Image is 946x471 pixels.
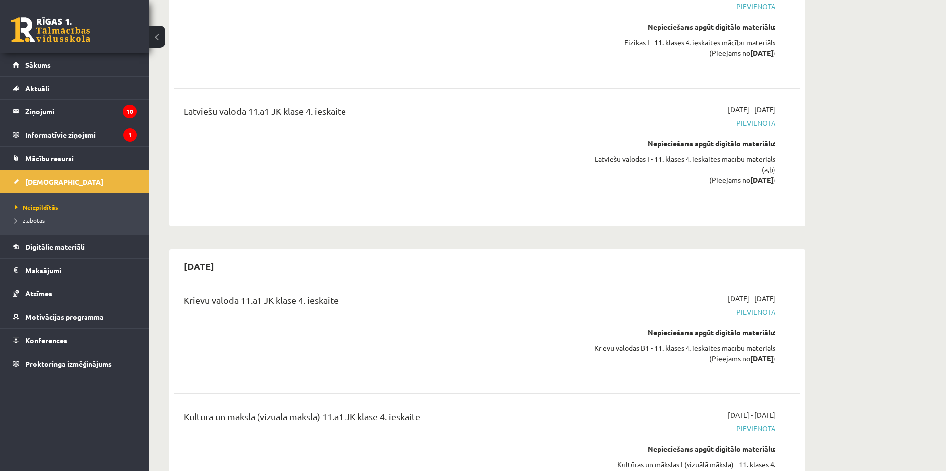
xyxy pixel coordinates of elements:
h2: [DATE] [174,254,224,278]
span: [DATE] - [DATE] [728,293,775,304]
span: Aktuāli [25,84,49,93]
legend: Informatīvie ziņojumi [25,123,137,146]
span: [DATE] - [DATE] [728,104,775,115]
span: Sākums [25,60,51,69]
strong: [DATE] [750,48,773,57]
i: 10 [123,105,137,118]
a: Digitālie materiāli [13,235,137,258]
a: Atzīmes [13,282,137,305]
a: Aktuāli [13,77,137,99]
div: Latviešu valoda 11.a1 JK klase 4. ieskaite [184,104,573,123]
span: Pievienota [588,423,775,434]
span: Pievienota [588,307,775,317]
span: Proktoringa izmēģinājums [25,359,112,368]
div: Nepieciešams apgūt digitālo materiālu: [588,138,775,149]
div: Nepieciešams apgūt digitālo materiālu: [588,22,775,32]
span: Digitālie materiāli [25,242,85,251]
span: Neizpildītās [15,203,58,211]
div: Latviešu valodas I - 11. klases 4. ieskaites mācību materiāls (a,b) (Pieejams no ) [588,154,775,185]
a: [DEMOGRAPHIC_DATA] [13,170,137,193]
span: Mācību resursi [25,154,74,163]
div: Kultūra un māksla (vizuālā māksla) 11.a1 JK klase 4. ieskaite [184,410,573,428]
strong: [DATE] [750,354,773,363]
a: Rīgas 1. Tālmācības vidusskola [11,17,90,42]
a: Maksājumi [13,259,137,282]
span: Konferences [25,336,67,345]
strong: [DATE] [750,175,773,184]
a: Mācību resursi [13,147,137,170]
div: Nepieciešams apgūt digitālo materiālu: [588,444,775,454]
span: Pievienota [588,118,775,128]
a: Informatīvie ziņojumi1 [13,123,137,146]
div: Krievu valoda 11.a1 JK klase 4. ieskaite [184,293,573,312]
div: Nepieciešams apgūt digitālo materiālu: [588,327,775,338]
a: Izlabotās [15,216,139,225]
span: Izlabotās [15,216,45,224]
a: Neizpildītās [15,203,139,212]
span: [DEMOGRAPHIC_DATA] [25,177,103,186]
div: Fizikas I - 11. klases 4. ieskaites mācību materiāls (Pieejams no ) [588,37,775,58]
a: Proktoringa izmēģinājums [13,352,137,375]
span: Atzīmes [25,289,52,298]
a: Ziņojumi10 [13,100,137,123]
legend: Maksājumi [25,259,137,282]
legend: Ziņojumi [25,100,137,123]
div: Krievu valodas B1 - 11. klases 4. ieskaites mācību materiāls (Pieejams no ) [588,343,775,364]
span: Motivācijas programma [25,312,104,321]
span: Pievienota [588,1,775,12]
i: 1 [123,128,137,142]
span: [DATE] - [DATE] [728,410,775,420]
a: Motivācijas programma [13,305,137,328]
a: Konferences [13,329,137,352]
a: Sākums [13,53,137,76]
